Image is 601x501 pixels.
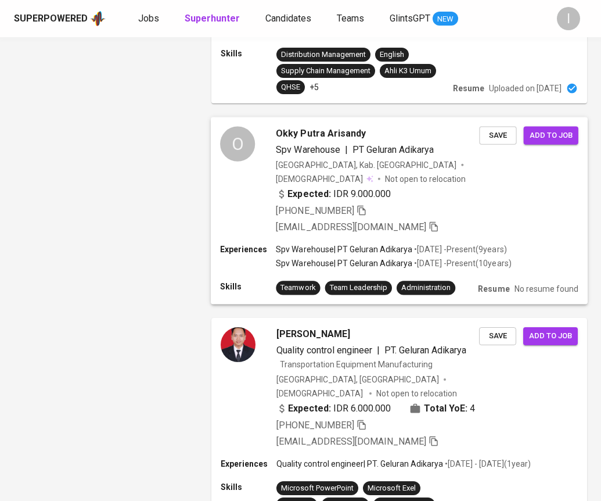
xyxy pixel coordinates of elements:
[479,327,516,345] button: Save
[276,173,364,185] span: [DEMOGRAPHIC_DATA]
[352,144,434,155] span: PT Geluran Adikarya
[390,12,458,26] a: GlintsGPT NEW
[390,13,430,24] span: GlintsGPT
[220,244,276,255] p: Experiences
[330,282,387,294] div: Team Leadership
[310,81,319,93] p: +5
[185,12,242,26] a: Superhunter
[281,66,370,77] div: Supply Chain Management
[281,49,366,60] div: Distribution Management
[276,458,443,470] p: Quality control engineer | PT. Geluran Adikarya
[557,7,580,30] div: I
[485,129,510,142] span: Save
[138,13,159,24] span: Jobs
[280,282,315,294] div: Teamwork
[530,129,573,142] span: Add to job
[221,458,276,470] p: Experiences
[287,187,330,201] b: Expected:
[276,244,412,255] p: Spv Warehouse | PT Geluran Adikarya
[265,12,314,26] a: Candidates
[385,173,466,185] p: Not open to relocation
[479,126,516,144] button: Save
[401,282,451,294] div: Administration
[276,221,426,232] span: [EMAIL_ADDRESS][DOMAIN_NAME]
[485,330,510,343] span: Save
[138,12,161,26] a: Jobs
[276,144,340,155] span: Spv Warehouse
[276,159,456,171] div: [GEOGRAPHIC_DATA], Kab. [GEOGRAPHIC_DATA]
[433,13,458,25] span: NEW
[221,327,255,362] img: ecda7cbe97e69b2adfcc0bf53a382d74.jpg
[424,402,467,416] b: Total YoE:
[524,126,578,144] button: Add to job
[221,481,276,493] p: Skills
[380,49,404,60] div: English
[384,345,466,356] span: PT. Geluran Adikarya
[276,374,439,385] div: [GEOGRAPHIC_DATA], [GEOGRAPHIC_DATA]
[337,12,366,26] a: Teams
[14,10,106,27] a: Superpoweredapp logo
[276,187,391,201] div: IDR 9.000.000
[276,327,350,341] span: [PERSON_NAME]
[211,117,587,304] a: OOkky Putra ArisandySpv Warehouse|PT Geluran Adikarya[GEOGRAPHIC_DATA], Kab. [GEOGRAPHIC_DATA][DE...
[377,343,380,357] span: |
[489,83,562,94] p: Uploaded on [DATE]
[376,388,457,399] p: Not open to relocation
[368,483,416,494] div: Microsoft Exel
[185,13,240,24] b: Superhunter
[478,283,509,295] p: Resume
[276,345,372,356] span: Quality control engineer
[280,360,433,369] span: Transportation Equipment Manufacturing
[529,330,572,343] span: Add to job
[384,66,431,77] div: Ahli K3 Umum
[220,281,276,292] p: Skills
[453,83,484,94] p: Resume
[220,126,255,161] div: O
[276,388,365,399] span: [DEMOGRAPHIC_DATA]
[443,458,531,470] p: • [DATE] - [DATE] ( 1 year )
[90,10,106,27] img: app logo
[514,283,578,295] p: No resume found
[276,436,426,447] span: [EMAIL_ADDRESS][DOMAIN_NAME]
[337,13,364,24] span: Teams
[412,244,506,255] p: • [DATE] - Present ( 9 years )
[281,483,354,494] div: Microsoft PowerPoint
[276,126,365,140] span: Okky Putra Arisandy
[276,205,354,216] span: [PHONE_NUMBER]
[221,48,276,59] p: Skills
[345,143,348,157] span: |
[523,327,578,345] button: Add to job
[276,402,391,416] div: IDR 6.000.000
[288,402,331,416] b: Expected:
[276,257,412,269] p: Spv Warehouse | PT Geluran Adikarya
[276,420,354,431] span: [PHONE_NUMBER]
[281,82,300,93] div: QHSE
[412,257,512,269] p: • [DATE] - Present ( 10 years )
[265,13,311,24] span: Candidates
[470,402,475,416] span: 4
[14,12,88,26] div: Superpowered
